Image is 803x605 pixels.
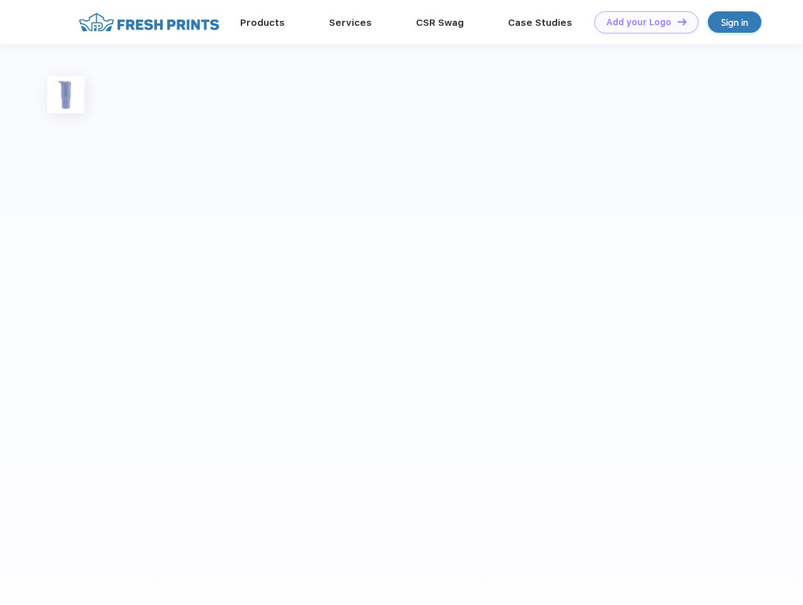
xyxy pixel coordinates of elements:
div: Sign in [721,15,748,30]
img: func=resize&h=100 [47,76,84,113]
a: Products [240,17,285,28]
img: DT [678,18,686,25]
a: Sign in [708,11,761,33]
div: Add your Logo [606,17,671,28]
img: fo%20logo%202.webp [75,11,223,33]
